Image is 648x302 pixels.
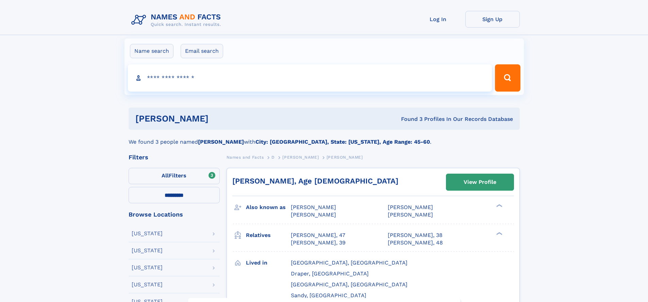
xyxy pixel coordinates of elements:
[246,229,291,241] h3: Relatives
[227,153,264,161] a: Names and Facts
[282,153,319,161] a: [PERSON_NAME]
[495,204,503,208] div: ❯
[495,231,503,236] div: ❯
[255,139,430,145] b: City: [GEOGRAPHIC_DATA], State: [US_STATE], Age Range: 45-60
[135,114,305,123] h1: [PERSON_NAME]
[129,154,220,160] div: Filters
[232,177,398,185] a: [PERSON_NAME], Age [DEMOGRAPHIC_DATA]
[271,153,275,161] a: D
[464,174,496,190] div: View Profile
[388,211,433,218] span: [PERSON_NAME]
[129,11,227,29] img: Logo Names and Facts
[291,239,346,247] a: [PERSON_NAME], 39
[162,172,169,179] span: All
[132,231,163,236] div: [US_STATE]
[327,155,363,160] span: [PERSON_NAME]
[388,204,433,210] span: [PERSON_NAME]
[198,139,244,145] b: [PERSON_NAME]
[129,211,220,218] div: Browse Locations
[132,265,163,270] div: [US_STATE]
[495,64,520,92] button: Search Button
[246,257,291,269] h3: Lived in
[246,202,291,213] h3: Also known as
[291,281,408,288] span: [GEOGRAPHIC_DATA], [GEOGRAPHIC_DATA]
[282,155,319,160] span: [PERSON_NAME]
[271,155,275,160] span: D
[388,232,443,239] a: [PERSON_NAME], 38
[305,115,513,123] div: Found 3 Profiles In Our Records Database
[132,248,163,253] div: [US_STATE]
[128,64,492,92] input: search input
[132,282,163,287] div: [US_STATE]
[129,130,520,146] div: We found 3 people named with .
[291,259,408,266] span: [GEOGRAPHIC_DATA], [GEOGRAPHIC_DATA]
[291,211,336,218] span: [PERSON_NAME]
[291,270,369,277] span: Draper, [GEOGRAPHIC_DATA]
[291,292,366,299] span: Sandy, [GEOGRAPHIC_DATA]
[181,44,223,58] label: Email search
[129,168,220,184] label: Filters
[388,239,443,247] a: [PERSON_NAME], 48
[411,11,465,28] a: Log In
[130,44,173,58] label: Name search
[465,11,520,28] a: Sign Up
[291,232,345,239] a: [PERSON_NAME], 47
[446,174,514,190] a: View Profile
[291,204,336,210] span: [PERSON_NAME]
